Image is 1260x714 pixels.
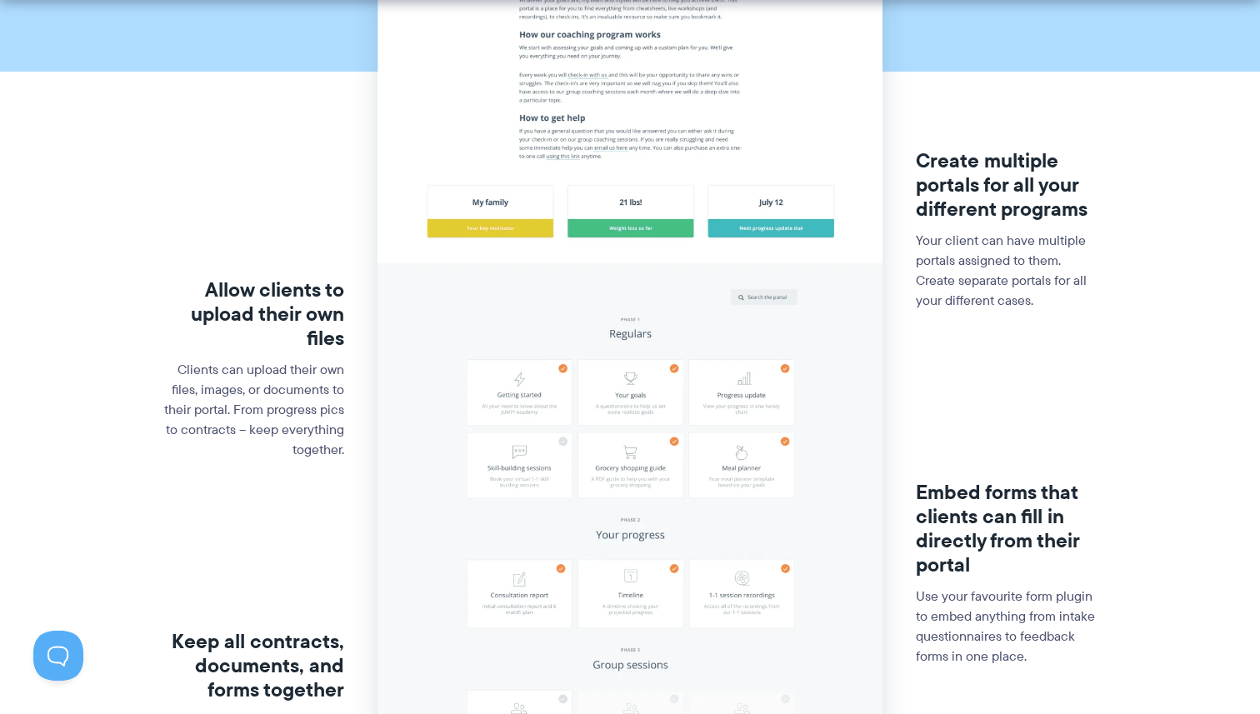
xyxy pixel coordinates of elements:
iframe: Toggle Customer Support [33,631,83,681]
p: Clients can upload their own files, images, or documents to their portal. From progress pics to c... [162,360,345,460]
p: Use your favourite form plugin to embed anything from intake questionnaires to feedback forms in ... [916,587,1098,667]
h3: Create multiple portals for all your different programs [916,149,1098,221]
p: Your client can have multiple portals assigned to them. Create separate portals for all your diff... [916,231,1098,311]
h3: Allow clients to upload their own files [162,278,345,350]
h3: Keep all contracts, documents, and forms together [162,630,345,702]
h3: Embed forms that clients can fill in directly from their portal [916,481,1098,577]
